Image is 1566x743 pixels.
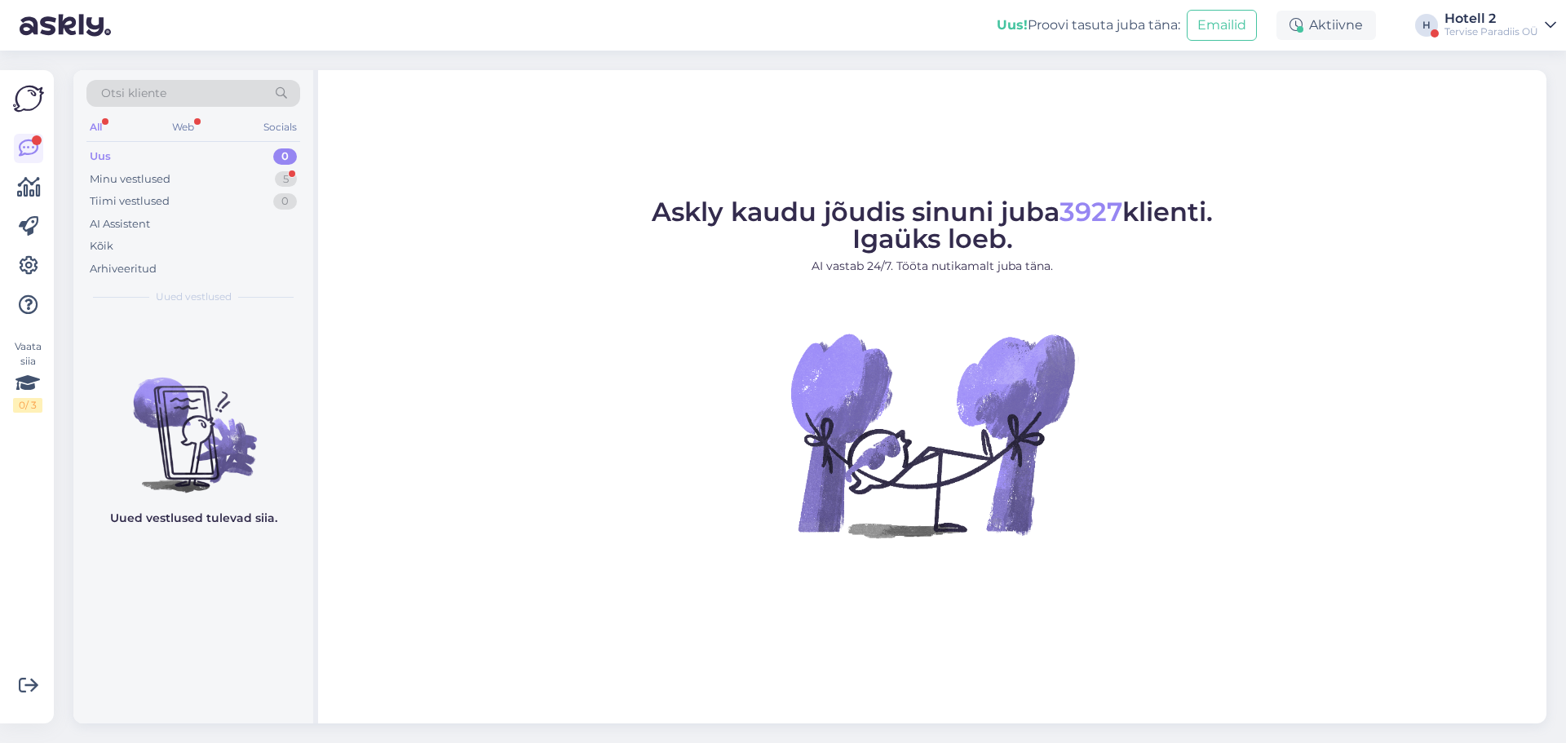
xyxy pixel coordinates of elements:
[90,261,157,277] div: Arhiveeritud
[1187,10,1257,41] button: Emailid
[652,258,1213,275] p: AI vastab 24/7. Tööta nutikamalt juba täna.
[90,216,150,232] div: AI Assistent
[90,193,170,210] div: Tiimi vestlused
[169,117,197,138] div: Web
[1444,12,1538,25] div: Hotell 2
[90,148,111,165] div: Uus
[1444,12,1556,38] a: Hotell 2Tervise Paradiis OÜ
[1415,14,1438,37] div: H
[997,15,1180,35] div: Proovi tasuta juba täna:
[652,196,1213,254] span: Askly kaudu jõudis sinuni juba klienti. Igaüks loeb.
[110,510,277,527] p: Uued vestlused tulevad siia.
[273,193,297,210] div: 0
[13,83,44,114] img: Askly Logo
[101,85,166,102] span: Otsi kliente
[273,148,297,165] div: 0
[73,348,313,495] img: No chats
[13,398,42,413] div: 0 / 3
[997,17,1028,33] b: Uus!
[156,290,232,304] span: Uued vestlused
[1444,25,1538,38] div: Tervise Paradiis OÜ
[86,117,105,138] div: All
[275,171,297,188] div: 5
[13,339,42,413] div: Vaata siia
[260,117,300,138] div: Socials
[90,238,113,254] div: Kõik
[90,171,170,188] div: Minu vestlused
[1276,11,1376,40] div: Aktiivne
[1059,196,1122,228] span: 3927
[785,288,1079,582] img: No Chat active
